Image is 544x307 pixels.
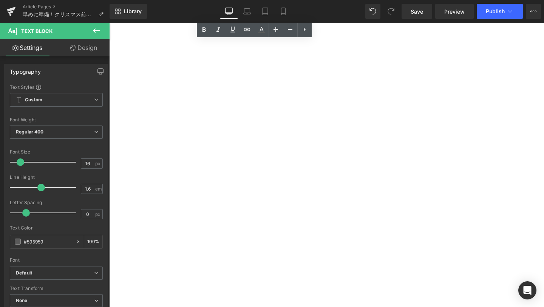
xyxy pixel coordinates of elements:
button: Redo [383,4,399,19]
div: Typography [10,64,41,75]
div: Line Height [10,175,103,180]
button: Publish [477,4,523,19]
div: Open Intercom Messenger [518,281,536,299]
span: px [95,161,102,166]
span: Publish [486,8,505,14]
div: % [84,235,102,248]
a: Preview [435,4,474,19]
div: Font Size [10,149,103,155]
button: More [526,4,541,19]
b: Regular 400 [16,129,44,135]
i: Default [16,270,32,276]
div: Text Styles [10,84,103,90]
a: Design [56,39,111,56]
span: 早めに準備！クリスマス前にチェックしたいサウナアイテム [23,11,95,17]
a: Article Pages [23,4,110,10]
a: Desktop [220,4,238,19]
b: None [16,298,28,303]
a: New Library [110,4,147,19]
a: Mobile [274,4,292,19]
span: Library [124,8,142,15]
div: Text Color [10,225,103,231]
button: Undo [365,4,380,19]
div: Text Transform [10,286,103,291]
div: Letter Spacing [10,200,103,205]
span: Save [411,8,423,16]
span: em [95,186,102,191]
input: Color [24,237,72,246]
b: Custom [25,97,42,103]
span: px [95,212,102,217]
div: Font Weight [10,117,103,122]
span: Text Block [21,28,53,34]
span: Preview [444,8,465,16]
a: Laptop [238,4,256,19]
div: Font [10,257,103,263]
a: Tablet [256,4,274,19]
